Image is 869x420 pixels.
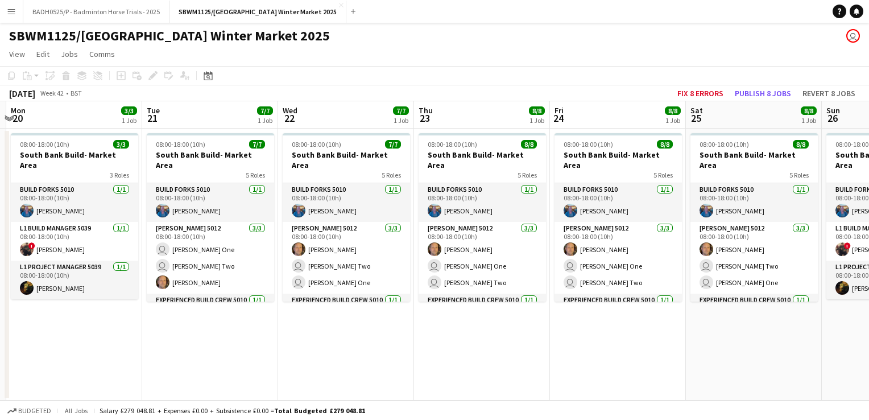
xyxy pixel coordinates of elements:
[5,47,30,61] a: View
[274,406,365,415] span: Total Budgeted £279 048.81
[798,86,860,101] button: Revert 8 jobs
[36,49,49,59] span: Edit
[63,406,90,415] span: All jobs
[100,406,365,415] div: Salary £279 048.81 + Expenses £0.00 + Subsistence £0.00 =
[9,88,35,99] div: [DATE]
[9,27,330,44] h1: SBWM1125/[GEOGRAPHIC_DATA] Winter Market 2025
[85,47,119,61] a: Comms
[56,47,82,61] a: Jobs
[9,49,25,59] span: View
[673,86,728,101] button: Fix 8 errors
[6,405,53,417] button: Budgeted
[23,1,169,23] button: BADH0525/P - Badminton Horse Trials - 2025
[89,49,115,59] span: Comms
[846,29,860,43] app-user-avatar: Grace Shorten
[730,86,796,101] button: Publish 8 jobs
[169,1,346,23] button: SBWM1125/[GEOGRAPHIC_DATA] Winter Market 2025
[61,49,78,59] span: Jobs
[18,407,51,415] span: Budgeted
[32,47,54,61] a: Edit
[38,89,66,97] span: Week 42
[71,89,82,97] div: BST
